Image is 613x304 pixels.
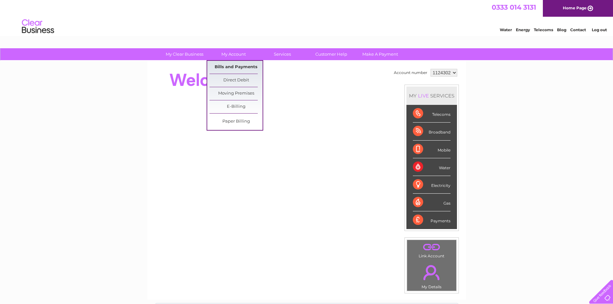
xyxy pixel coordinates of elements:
[413,158,450,176] div: Water
[413,123,450,140] div: Broadband
[570,27,586,32] a: Contact
[209,61,263,74] a: Bills and Payments
[406,87,457,105] div: MY SERVICES
[413,105,450,123] div: Telecoms
[207,48,260,60] a: My Account
[209,100,263,113] a: E-Billing
[413,176,450,194] div: Electricity
[413,141,450,158] div: Mobile
[209,87,263,100] a: Moving Premises
[557,27,566,32] a: Blog
[305,48,358,60] a: Customer Help
[209,74,263,87] a: Direct Debit
[22,17,54,36] img: logo.png
[155,4,459,31] div: Clear Business is a trading name of Verastar Limited (registered in [GEOGRAPHIC_DATA] No. 3667643...
[592,27,607,32] a: Log out
[407,260,457,291] td: My Details
[407,240,457,260] td: Link Account
[413,194,450,211] div: Gas
[417,93,430,99] div: LIVE
[500,27,512,32] a: Water
[256,48,309,60] a: Services
[492,3,536,11] a: 0333 014 3131
[354,48,407,60] a: Make A Payment
[158,48,211,60] a: My Clear Business
[534,27,553,32] a: Telecoms
[413,211,450,229] div: Payments
[516,27,530,32] a: Energy
[409,242,455,253] a: .
[209,115,263,128] a: Paper Billing
[409,261,455,284] a: .
[392,67,429,78] td: Account number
